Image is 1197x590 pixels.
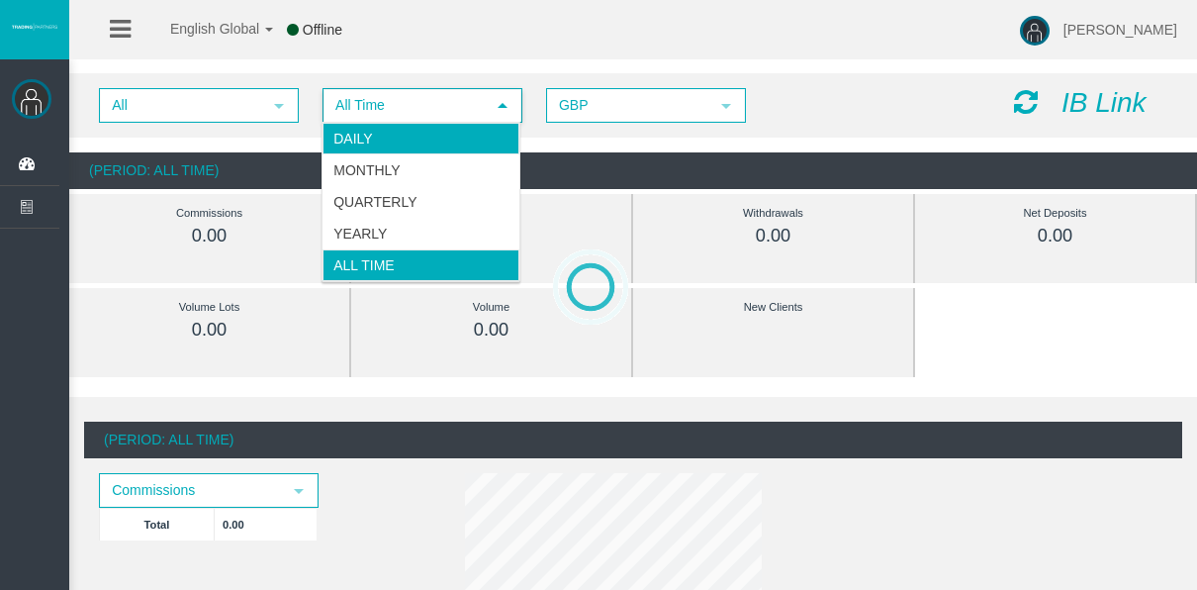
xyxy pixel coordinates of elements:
[678,225,869,247] div: 0.00
[1061,87,1147,118] i: IB Link
[960,225,1151,247] div: 0.00
[114,202,305,225] div: Commissions
[215,508,318,541] td: 0.00
[84,422,1182,458] div: (Period: All Time)
[114,319,305,342] div: 0.00
[100,508,215,541] td: Total
[271,98,287,114] span: select
[322,154,519,186] li: Monthly
[69,152,1197,189] div: (Period: All Time)
[303,22,342,38] span: Offline
[396,296,587,319] div: Volume
[10,23,59,31] img: logo.svg
[548,90,708,121] span: GBP
[324,90,485,121] span: All Time
[396,319,587,342] div: 0.00
[718,98,734,114] span: select
[322,249,519,281] li: All Time
[960,202,1151,225] div: Net Deposits
[495,98,510,114] span: select
[1020,16,1050,46] img: user-image
[101,90,261,121] span: All
[322,123,519,154] li: Daily
[144,21,259,37] span: English Global
[1014,88,1038,116] i: Reload Dashboard
[114,296,305,319] div: Volume Lots
[678,202,869,225] div: Withdrawals
[114,225,305,247] div: 0.00
[101,475,281,506] span: Commissions
[1063,22,1177,38] span: [PERSON_NAME]
[322,218,519,249] li: Yearly
[322,186,519,218] li: Quarterly
[291,483,307,499] span: select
